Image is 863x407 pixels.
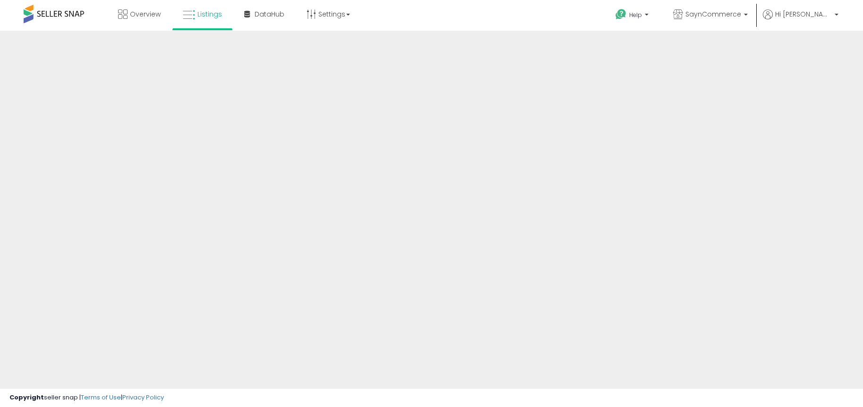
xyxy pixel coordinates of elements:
[685,9,741,19] span: SaynCommerce
[9,393,44,402] strong: Copyright
[197,9,222,19] span: Listings
[775,9,832,19] span: Hi [PERSON_NAME]
[615,8,627,20] i: Get Help
[130,9,161,19] span: Overview
[763,9,838,31] a: Hi [PERSON_NAME]
[9,393,164,402] div: seller snap | |
[81,393,121,402] a: Terms of Use
[629,11,642,19] span: Help
[122,393,164,402] a: Privacy Policy
[608,1,658,31] a: Help
[255,9,284,19] span: DataHub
